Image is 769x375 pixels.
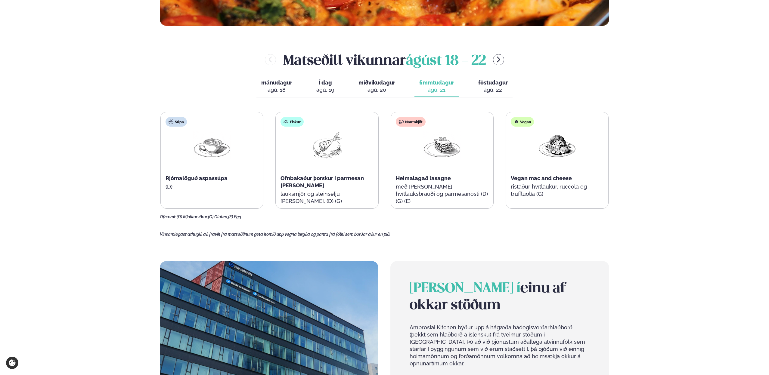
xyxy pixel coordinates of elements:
h2: einu af okkar stöðum [410,280,590,314]
span: Vinsamlegast athugið að frávik frá matseðlinum geta komið upp vegna birgða og panta frá fólki sem... [160,232,390,237]
img: Soup.png [193,131,231,159]
button: menu-btn-right [493,54,504,65]
span: Vegan mac and cheese [511,175,572,181]
p: lauksmjör og steinselju [PERSON_NAME]. (D) (G) [281,190,373,205]
span: Ofnæmi: [160,214,176,219]
div: Fiskur [281,117,304,127]
img: Vegan.svg [514,119,519,124]
span: föstudagur [478,79,508,86]
p: (D) [166,183,258,190]
img: Fish.png [308,131,346,159]
div: ágú. 21 [419,86,454,94]
span: mánudagur [261,79,292,86]
button: miðvikudagur ágú. 20 [354,77,400,97]
span: ágúst 18 - 22 [406,54,486,68]
img: Vegan.png [538,131,576,159]
h2: Matseðill vikunnar [283,50,486,69]
button: menu-btn-left [265,54,276,65]
img: fish.svg [284,119,288,124]
span: (D) Mjólkurvörur, [177,214,208,219]
div: Vegan [511,117,534,127]
a: Cookie settings [6,357,18,369]
p: með [PERSON_NAME], hvítlauksbrauði og parmesanosti (D) (G) (E) [396,183,488,205]
p: ristaður hvítlaukur, ruccola og truffluolía (G) [511,183,603,198]
button: föstudagur ágú. 22 [473,77,513,97]
div: ágú. 20 [358,86,395,94]
span: [PERSON_NAME] í [410,282,520,295]
div: ágú. 18 [261,86,292,94]
img: soup.svg [169,119,173,124]
div: ágú. 19 [316,86,334,94]
img: Lasagna.png [423,131,461,159]
button: mánudagur ágú. 18 [256,77,297,97]
span: (E) Egg [228,214,241,219]
img: beef.svg [399,119,404,124]
span: Í dag [316,79,334,86]
button: fimmtudagur ágú. 21 [414,77,459,97]
span: Rjómalöguð aspassúpa [166,175,228,181]
span: Heimalagað lasagne [396,175,451,181]
span: fimmtudagur [419,79,454,86]
span: (G) Glúten, [208,214,228,219]
div: ágú. 22 [478,86,508,94]
span: miðvikudagur [358,79,395,86]
button: Í dag ágú. 19 [312,77,339,97]
div: Nautakjöt [396,117,426,127]
span: Ofnbakaður þorskur í parmesan [PERSON_NAME] [281,175,364,189]
div: Súpa [166,117,187,127]
p: Ambrosial Kitchen býður upp á hágæða hádegisverðarhlaðborð (þekkt sem hlaðborð á íslensku) frá tv... [410,324,590,367]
